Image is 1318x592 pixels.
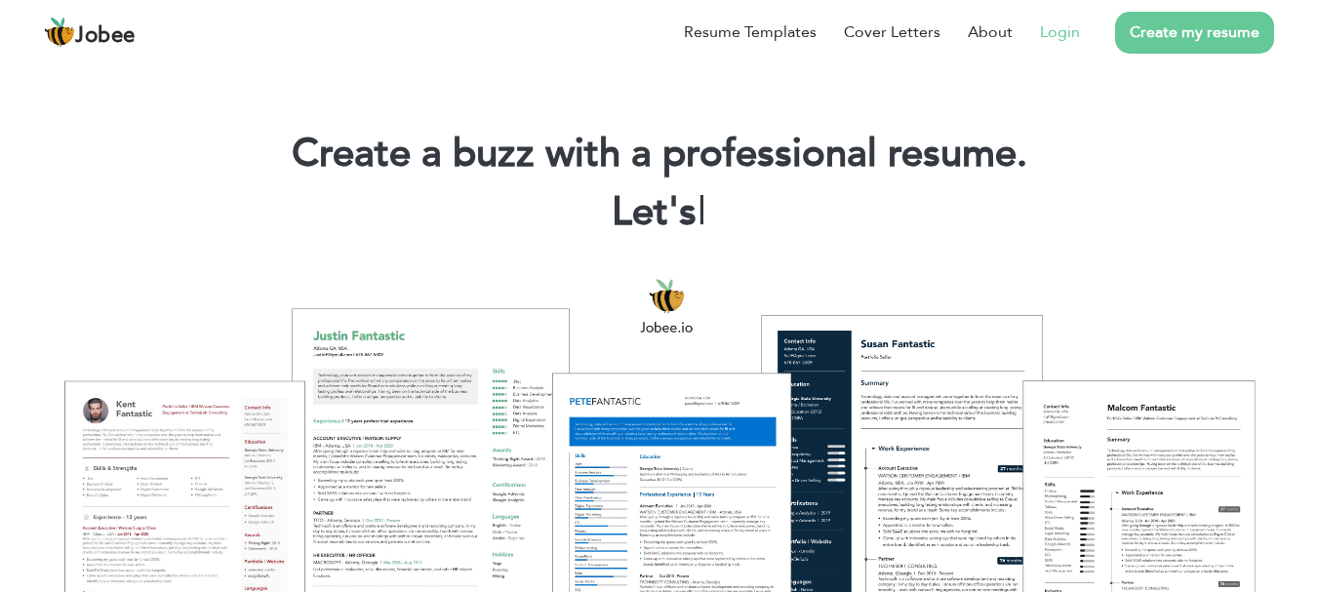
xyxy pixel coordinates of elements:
a: Resume Templates [684,20,817,44]
a: Login [1040,20,1080,44]
h2: Let's [29,187,1289,238]
a: Cover Letters [844,20,940,44]
h1: Create a buzz with a professional resume. [29,129,1289,179]
a: About [968,20,1013,44]
img: jobee.io [44,17,75,48]
a: Create my resume [1115,12,1274,54]
span: | [698,185,706,239]
span: Jobee [75,25,136,47]
a: Jobee [44,17,136,48]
